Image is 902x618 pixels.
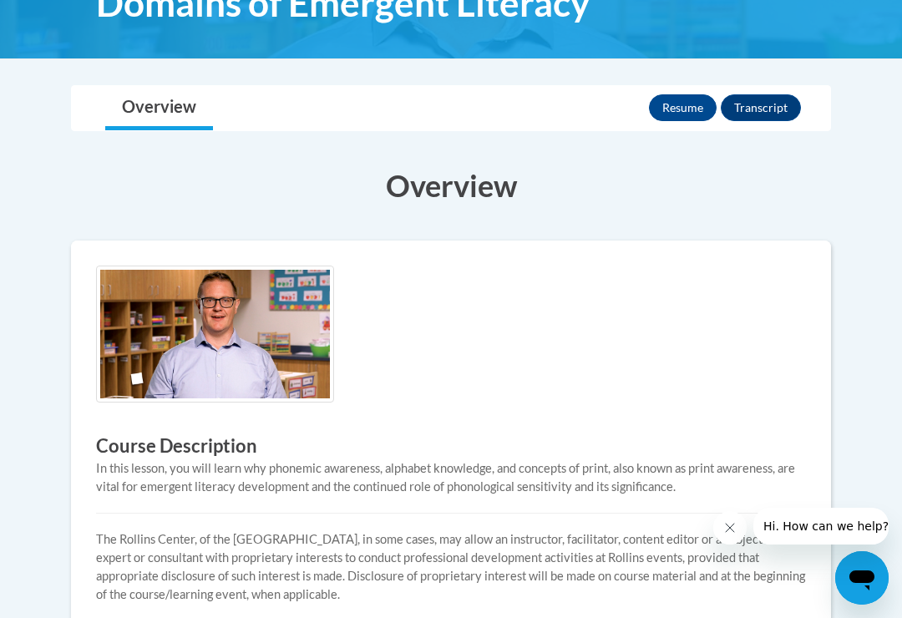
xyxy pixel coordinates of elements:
[649,94,717,121] button: Resume
[96,459,806,496] div: In this lesson, you will learn why phonemic awareness, alphabet knowledge, and concepts of print,...
[713,511,747,545] iframe: Close message
[753,508,889,545] iframe: Message from company
[71,165,831,206] h3: Overview
[96,433,806,459] h3: Course Description
[721,94,801,121] button: Transcript
[105,86,213,130] a: Overview
[835,551,889,605] iframe: Button to launch messaging window
[96,530,806,604] p: The Rollins Center, of the [GEOGRAPHIC_DATA], in some cases, may allow an instructor, facilitator...
[96,266,334,403] img: Course logo image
